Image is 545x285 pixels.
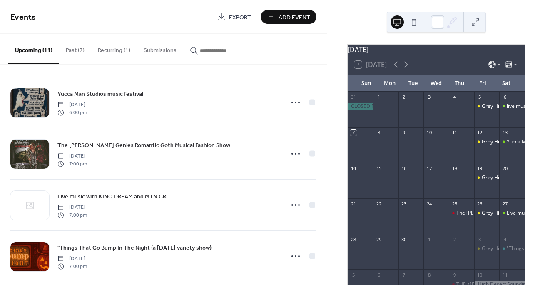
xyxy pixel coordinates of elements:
[376,272,382,278] div: 6
[482,245,529,252] div: Grey Hill's Open Mic
[350,272,356,278] div: 5
[57,152,87,160] span: [DATE]
[401,201,407,207] div: 23
[426,130,432,136] div: 10
[91,34,137,63] button: Recurring (1)
[502,201,508,207] div: 27
[474,210,500,217] div: Grey Hill's Open Mic
[451,236,458,242] div: 2
[376,236,382,242] div: 29
[451,130,458,136] div: 11
[502,165,508,171] div: 20
[448,75,471,92] div: Thu
[474,245,500,252] div: Grey Hill's Open Mic
[499,210,525,217] div: Live music with KING DREAM and MTN GRL
[376,165,382,171] div: 15
[401,75,425,92] div: Tue
[425,75,448,92] div: Wed
[451,201,458,207] div: 25
[350,130,356,136] div: 7
[57,141,230,150] span: The [PERSON_NAME] Genies Romantic Goth Musical Fashion Show
[502,272,508,278] div: 11
[477,201,483,207] div: 26
[279,13,310,22] span: Add Event
[426,165,432,171] div: 17
[477,94,483,100] div: 5
[499,103,525,110] div: live music with KILLER SHEEP
[376,201,382,207] div: 22
[57,192,169,201] a: Live music with KING DREAM and MTN GRL
[376,94,382,100] div: 1
[482,103,529,110] div: Grey Hill's Open Mic
[495,75,518,92] div: Sat
[474,174,500,181] div: Grey Hill's Open Mic
[502,130,508,136] div: 13
[57,204,87,211] span: [DATE]
[59,34,91,63] button: Past (7)
[474,138,500,145] div: Grey Hill's Open Mic
[426,201,432,207] div: 24
[477,130,483,136] div: 12
[211,10,257,24] a: Export
[354,75,378,92] div: Sun
[401,130,407,136] div: 9
[401,94,407,100] div: 2
[499,138,525,145] div: Yucca Man Studios music festival
[57,211,87,219] span: 7:00 pm
[57,255,87,262] span: [DATE]
[477,165,483,171] div: 19
[502,94,508,100] div: 6
[350,165,356,171] div: 14
[350,94,356,100] div: 31
[502,236,508,242] div: 4
[57,244,212,252] span: "Things That Go Bump In The Night (a [DATE] variety show)
[482,138,529,145] div: Grey Hill's Open Mic
[57,140,230,150] a: The [PERSON_NAME] Genies Romantic Goth Musical Fashion Show
[474,103,500,110] div: Grey Hill's Open Mic
[426,94,432,100] div: 3
[401,272,407,278] div: 7
[449,210,474,217] div: The Jean Genies Romantic Goth Musical Fashion Show
[471,75,495,92] div: Fri
[451,272,458,278] div: 9
[137,34,183,63] button: Submissions
[8,34,59,64] button: Upcoming (11)
[57,90,143,99] span: Yucca Man Studios music festival
[378,75,401,92] div: Mon
[451,94,458,100] div: 4
[482,174,529,181] div: Grey Hill's Open Mic
[57,262,87,270] span: 7:00 pm
[426,272,432,278] div: 8
[348,45,525,55] div: [DATE]
[229,13,251,22] span: Export
[350,201,356,207] div: 21
[57,243,212,252] a: "Things That Go Bump In The Night (a [DATE] variety show)
[57,89,143,99] a: Yucca Man Studios music festival
[57,101,87,109] span: [DATE]
[477,272,483,278] div: 10
[482,210,529,217] div: Grey Hill's Open Mic
[350,236,356,242] div: 28
[261,10,316,24] button: Add Event
[401,236,407,242] div: 30
[401,165,407,171] div: 16
[376,130,382,136] div: 8
[499,245,525,252] div: "Things That Go Bump In The Night (a Halloween variety show)
[57,192,169,201] span: Live music with KING DREAM and MTN GRL
[10,9,36,25] span: Events
[57,160,87,167] span: 7:00 pm
[57,109,87,116] span: 6:00 pm
[348,103,373,110] div: CLOSED FOR AUGUST
[477,236,483,242] div: 3
[426,236,432,242] div: 1
[451,165,458,171] div: 18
